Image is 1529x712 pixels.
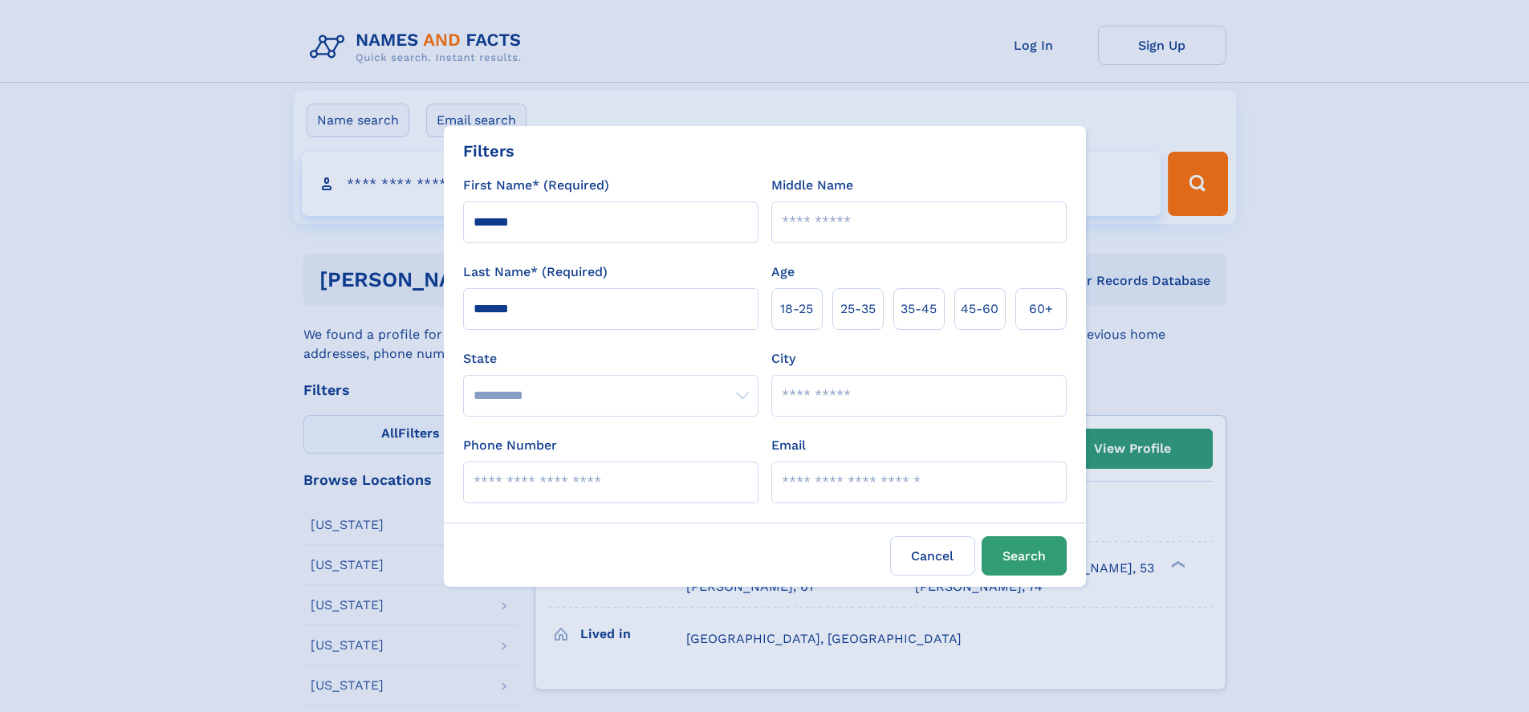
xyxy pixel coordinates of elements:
[771,262,795,282] label: Age
[463,176,609,195] label: First Name* (Required)
[901,299,937,319] span: 35‑45
[890,536,975,576] label: Cancel
[961,299,998,319] span: 45‑60
[771,436,806,455] label: Email
[771,176,853,195] label: Middle Name
[1029,299,1053,319] span: 60+
[982,536,1067,576] button: Search
[771,349,795,368] label: City
[463,139,514,163] div: Filters
[463,349,758,368] label: State
[463,436,557,455] label: Phone Number
[463,262,608,282] label: Last Name* (Required)
[840,299,876,319] span: 25‑35
[780,299,813,319] span: 18‑25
